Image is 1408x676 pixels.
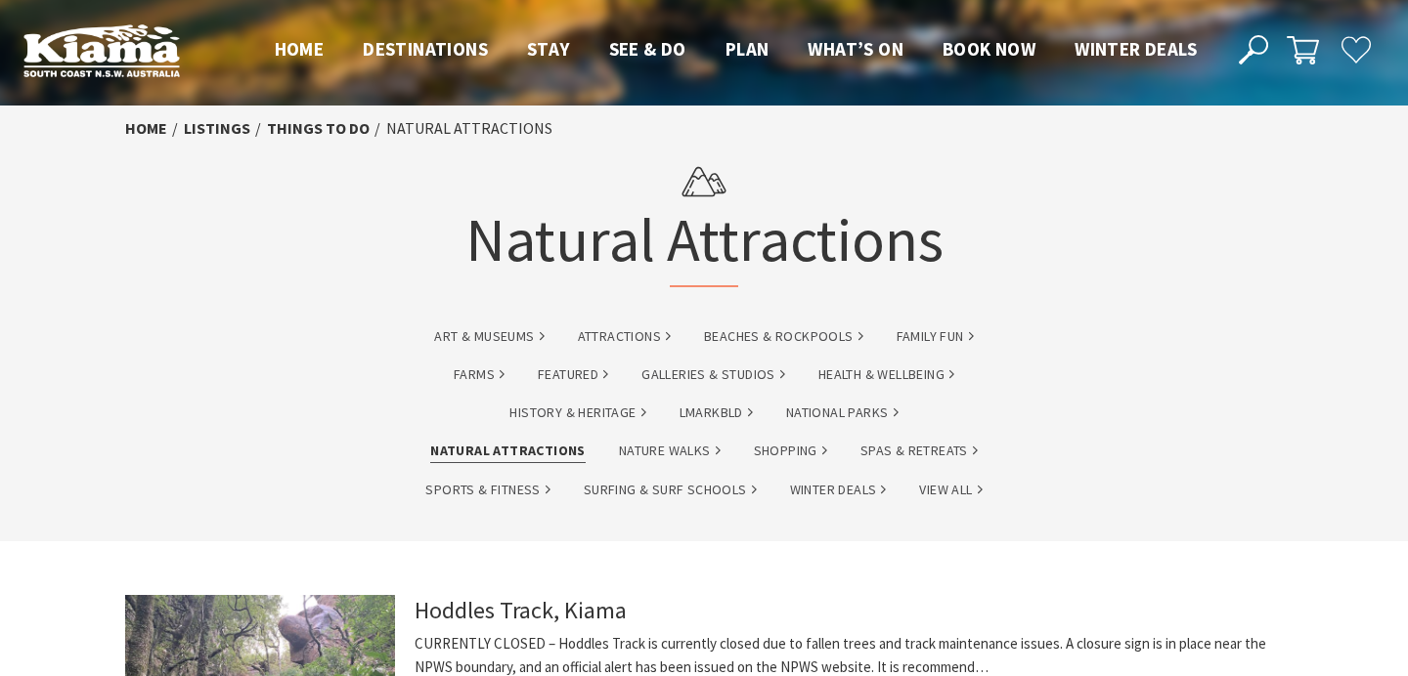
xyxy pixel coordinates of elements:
a: National Parks [786,401,899,424]
a: Health & Wellbeing [818,363,954,386]
a: Family Fun [897,325,974,348]
span: Winter Deals [1075,37,1197,61]
span: What’s On [808,37,903,61]
span: Book now [943,37,1035,61]
span: See & Do [609,37,686,61]
a: Home [125,118,167,139]
li: Natural Attractions [386,116,552,142]
h1: Natural Attractions [465,151,944,287]
span: Plan [726,37,770,61]
a: listings [184,118,250,139]
a: View All [919,479,982,501]
a: Attractions [578,325,671,348]
a: Sports & Fitness [425,479,550,501]
a: Hoddles Track, Kiama [415,595,627,625]
a: Featured [538,363,608,386]
a: Galleries & Studios [641,363,785,386]
span: Home [275,37,325,61]
span: Destinations [363,37,488,61]
a: Surfing & Surf Schools [584,479,757,501]
a: Art & Museums [434,325,544,348]
a: Nature Walks [619,440,721,462]
a: Shopping [754,440,827,462]
a: Spas & Retreats [860,440,978,462]
a: Things To Do [267,118,370,139]
a: Beaches & Rockpools [704,325,863,348]
a: lmarkbld [680,401,753,424]
span: Stay [527,37,570,61]
a: Farms [454,363,505,386]
a: History & Heritage [509,401,645,424]
img: Kiama Logo [23,23,180,77]
a: Natural Attractions [430,440,586,462]
nav: Main Menu [255,34,1216,66]
a: Winter Deals [790,479,887,501]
